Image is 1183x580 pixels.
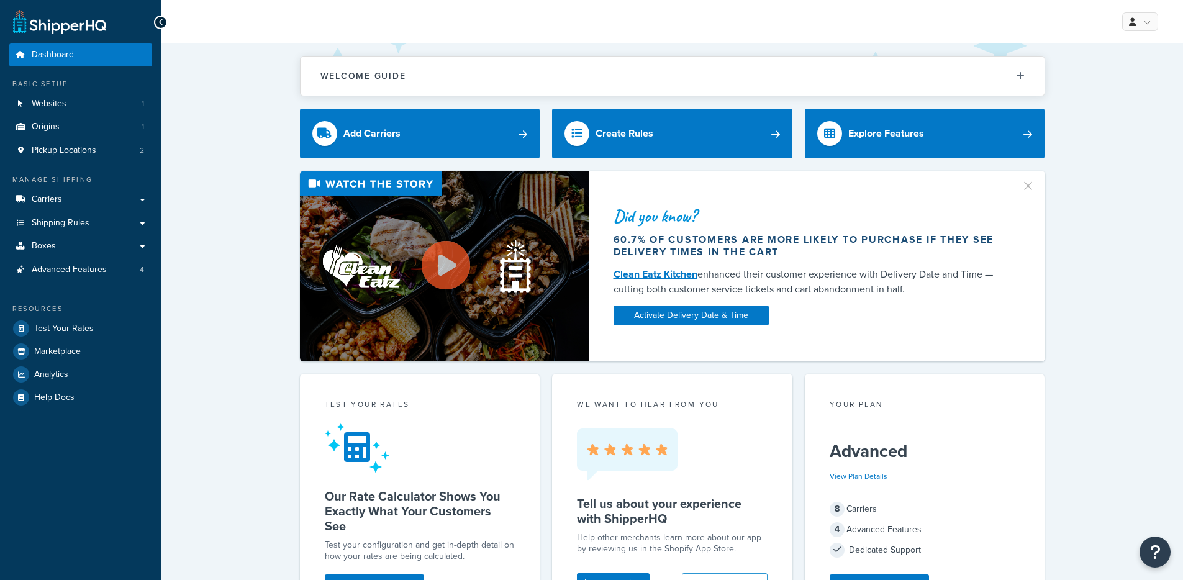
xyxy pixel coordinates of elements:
[34,369,68,380] span: Analytics
[32,145,96,156] span: Pickup Locations
[34,324,94,334] span: Test Your Rates
[140,145,144,156] span: 2
[9,93,152,116] li: Websites
[142,99,144,109] span: 1
[320,71,406,81] h2: Welcome Guide
[830,471,887,482] a: View Plan Details
[614,233,1006,258] div: 60.7% of customers are more likely to purchase if they see delivery times in the cart
[9,43,152,66] a: Dashboard
[9,116,152,138] li: Origins
[830,521,1020,538] div: Advanced Features
[830,502,845,517] span: 8
[32,122,60,132] span: Origins
[577,496,768,526] h5: Tell us about your experience with ShipperHQ
[32,241,56,251] span: Boxes
[325,399,515,413] div: Test your rates
[32,194,62,205] span: Carriers
[32,99,66,109] span: Websites
[805,109,1045,158] a: Explore Features
[34,392,75,403] span: Help Docs
[9,188,152,211] a: Carriers
[300,171,589,361] img: Video thumbnail
[830,442,1020,461] h5: Advanced
[140,265,144,275] span: 4
[552,109,792,158] a: Create Rules
[848,125,924,142] div: Explore Features
[9,174,152,185] div: Manage Shipping
[9,93,152,116] a: Websites1
[9,212,152,235] a: Shipping Rules
[9,386,152,409] a: Help Docs
[1140,537,1171,568] button: Open Resource Center
[9,235,152,258] a: Boxes
[577,399,768,410] p: we want to hear from you
[830,541,1020,559] div: Dedicated Support
[614,207,1006,225] div: Did you know?
[9,304,152,314] div: Resources
[830,501,1020,518] div: Carriers
[596,125,653,142] div: Create Rules
[142,122,144,132] span: 1
[343,125,401,142] div: Add Carriers
[32,218,89,229] span: Shipping Rules
[9,258,152,281] li: Advanced Features
[9,340,152,363] a: Marketplace
[9,139,152,162] li: Pickup Locations
[9,317,152,340] a: Test Your Rates
[9,116,152,138] a: Origins1
[32,50,74,60] span: Dashboard
[32,265,107,275] span: Advanced Features
[9,363,152,386] a: Analytics
[830,399,1020,413] div: Your Plan
[325,489,515,533] h5: Our Rate Calculator Shows You Exactly What Your Customers See
[614,267,1006,297] div: enhanced their customer experience with Delivery Date and Time — cutting both customer service ti...
[577,532,768,555] p: Help other merchants learn more about our app by reviewing us in the Shopify App Store.
[300,109,540,158] a: Add Carriers
[614,306,769,325] a: Activate Delivery Date & Time
[9,258,152,281] a: Advanced Features4
[325,540,515,562] div: Test your configuration and get in-depth detail on how your rates are being calculated.
[9,79,152,89] div: Basic Setup
[34,347,81,357] span: Marketplace
[301,57,1045,96] button: Welcome Guide
[830,522,845,537] span: 4
[614,267,697,281] a: Clean Eatz Kitchen
[9,139,152,162] a: Pickup Locations2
